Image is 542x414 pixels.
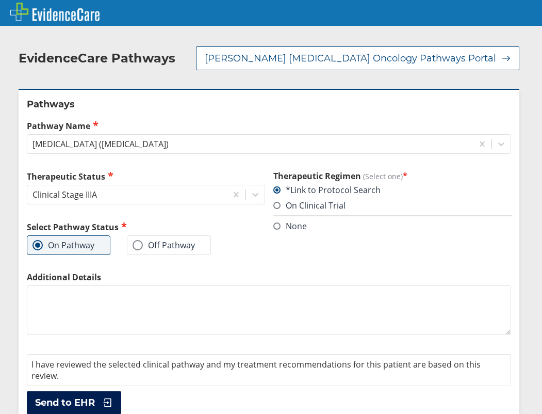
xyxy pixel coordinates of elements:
label: *Link to Protocol Search [273,184,381,196]
label: Additional Details [27,272,511,283]
h2: Select Pathway Status [27,221,265,233]
label: Pathway Name [27,120,511,132]
button: Send to EHR [27,391,121,414]
h3: Therapeutic Regimen [273,170,512,182]
label: On Pathway [32,240,94,250]
h2: EvidenceCare Pathways [19,51,175,66]
label: Therapeutic Status [27,170,265,182]
span: (Select one) [363,171,403,181]
div: [MEDICAL_DATA] ([MEDICAL_DATA]) [32,138,169,150]
span: [PERSON_NAME] [MEDICAL_DATA] Oncology Pathways Portal [205,52,496,65]
h2: Pathways [27,98,511,110]
span: I have reviewed the selected clinical pathway and my treatment recommendations for this patient a... [31,359,481,381]
div: Clinical Stage IIIA [32,189,97,200]
label: None [273,220,307,232]
img: EvidenceCare [10,3,100,21]
span: Send to EHR [35,396,95,409]
button: [PERSON_NAME] [MEDICAL_DATA] Oncology Pathways Portal [196,46,519,70]
label: Off Pathway [133,240,195,250]
label: On Clinical Trial [273,200,346,211]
